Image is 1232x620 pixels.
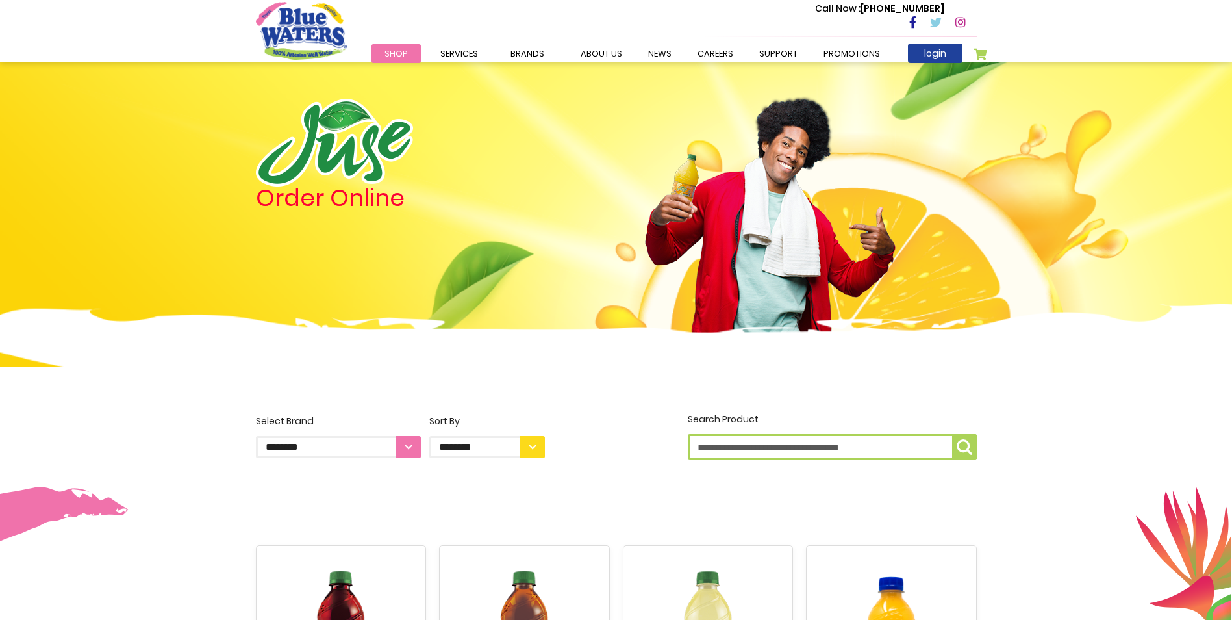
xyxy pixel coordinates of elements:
[908,44,962,63] a: login
[644,75,897,353] img: man.png
[957,439,972,455] img: search-icon.png
[952,434,977,460] button: Search Product
[256,187,545,210] h4: Order Online
[429,415,545,428] div: Sort By
[256,436,421,458] select: Select Brand
[256,2,347,59] a: store logo
[429,436,545,458] select: Sort By
[384,47,408,60] span: Shop
[685,44,746,63] a: careers
[635,44,685,63] a: News
[688,434,977,460] input: Search Product
[746,44,811,63] a: support
[256,415,421,458] label: Select Brand
[568,44,635,63] a: about us
[510,47,544,60] span: Brands
[815,2,944,16] p: [PHONE_NUMBER]
[811,44,893,63] a: Promotions
[256,99,413,187] img: logo
[688,413,977,460] label: Search Product
[440,47,478,60] span: Services
[815,2,861,15] span: Call Now :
